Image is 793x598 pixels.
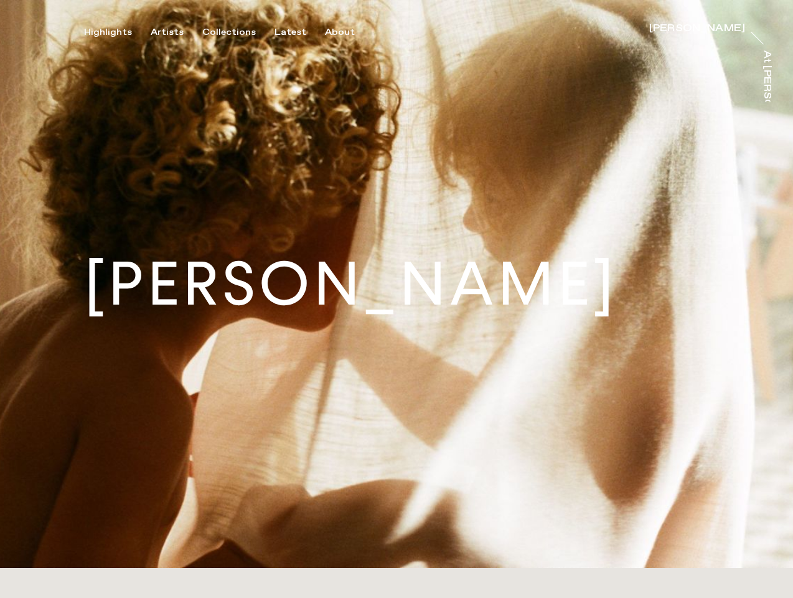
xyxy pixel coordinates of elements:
button: Collections [202,27,274,38]
div: At [PERSON_NAME] [762,50,772,162]
button: About [325,27,373,38]
button: Highlights [84,27,151,38]
button: Artists [151,27,202,38]
div: Latest [274,27,306,38]
a: [PERSON_NAME] [649,24,745,36]
button: Latest [274,27,325,38]
div: Collections [202,27,256,38]
div: Artists [151,27,184,38]
div: Highlights [84,27,132,38]
div: About [325,27,355,38]
h1: [PERSON_NAME] [84,254,617,315]
a: At [PERSON_NAME] [759,50,772,102]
